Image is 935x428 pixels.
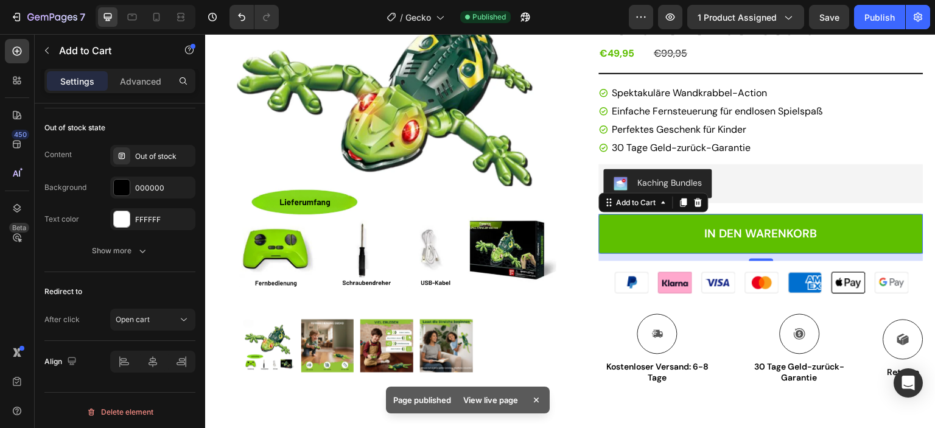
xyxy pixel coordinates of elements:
button: Open cart [110,309,195,331]
div: Undo/Redo [229,5,279,29]
span: Save [819,12,839,23]
button: Save [809,5,849,29]
div: Kaching Bundles [433,142,497,155]
span: Perfektes Geschenk für Kinder [407,89,542,102]
div: After click [44,314,80,325]
span: Retoure [682,333,715,344]
div: Delete element [86,405,153,419]
span: / [400,11,403,24]
p: Page published [393,394,451,406]
div: Add to Cart [409,163,453,174]
button: Publish [854,5,905,29]
button: Delete element [44,402,195,422]
div: Redirect to [44,286,82,297]
iframe: Design area [205,34,935,428]
span: Open cart [116,315,150,324]
div: Align [44,354,79,370]
span: Spektakuläre Wandkrabbel-Action [407,52,562,65]
p: Settings [60,75,94,88]
p: 7 [80,10,85,24]
button: 1 product assigned [687,5,804,29]
div: Text color [44,214,79,225]
button: 7 [5,5,91,29]
span: 1 product assigned [698,11,777,24]
span: 30 Tage Geld-zurück-Garantie [407,107,546,120]
div: View live page [456,391,525,409]
div: Out of stock [135,151,192,162]
div: 000000 [135,183,192,194]
p: Advanced [120,75,161,88]
div: Show more [92,245,149,257]
img: KachingBundles.png [408,142,423,157]
div: 450 [12,130,29,139]
span: Einfache Fernsteuerung für endlosen Spielspaß [407,71,618,83]
span: Published [472,12,506,23]
p: Add to Cart [59,43,163,58]
button: Kaching Bundles [399,135,507,164]
img: gempages_575997531926823875-e4232945-fa08-4224-9a5b-90ad9f78abad.png [394,227,718,273]
button: Show more [44,240,195,262]
span: Gecko [405,11,431,24]
div: Open Intercom Messenger [894,368,923,398]
div: Out of stock state [44,122,105,133]
div: FFFFFF [135,214,192,225]
div: Background [44,182,86,193]
button: IN DEN WARENKORB [394,180,718,220]
span: Kostenloser Versand: 6-8 Tage [401,328,503,349]
div: Publish [864,11,895,24]
span: 30 Tage Geld-zurück-Garantie [550,328,640,349]
div: IN DEN WARENKORB [500,192,612,208]
div: Content [44,149,72,160]
div: Beta [9,223,29,233]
